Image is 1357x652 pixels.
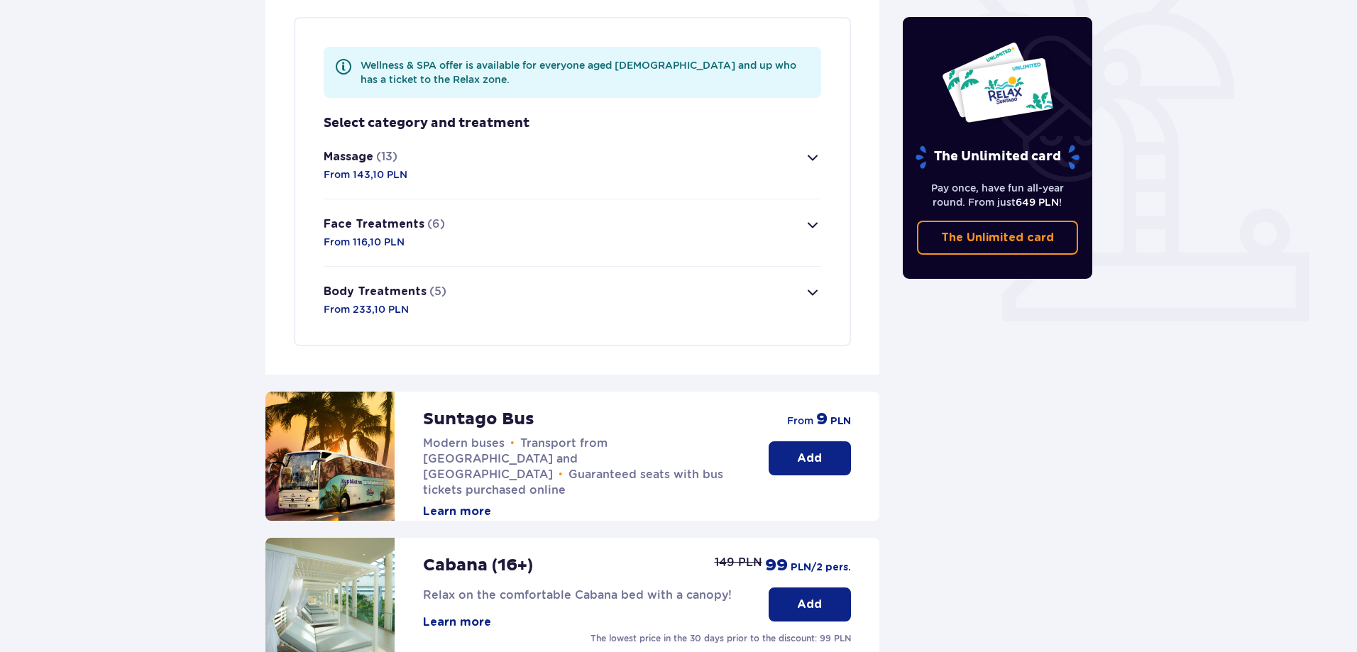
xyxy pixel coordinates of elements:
[361,58,810,87] div: Wellness & SPA offer is available for everyone aged [DEMOGRAPHIC_DATA] and up who has a ticket to...
[429,284,446,299] p: (5)
[765,555,788,576] p: 99
[427,216,445,232] p: (6)
[590,632,851,645] p: The lowest price in the 30 days prior to the discount: 99 PLN
[941,230,1054,245] p: The Unlimited card
[797,451,822,466] p: Add
[917,221,1079,255] a: The Unlimited card
[324,235,405,249] p: From 116,10 PLN
[324,132,821,199] button: Massage(13)From 143,10 PLN
[324,284,427,299] p: Body Treatments
[324,302,409,316] p: From 233,10 PLN
[423,614,491,630] button: Learn more
[510,436,515,451] span: •
[423,504,491,519] button: Learn more
[797,597,822,612] p: Add
[914,145,1081,170] p: The Unlimited card
[324,199,821,266] button: Face Treatments(6)From 116,10 PLN
[324,149,373,165] p: Massage
[769,587,851,621] button: Add
[791,560,851,575] p: PLN /2 pers.
[423,409,534,430] p: Suntago Bus
[324,167,407,182] p: From 143,10 PLN
[423,436,608,481] span: Transport from [GEOGRAPHIC_DATA] and [GEOGRAPHIC_DATA]
[423,555,533,576] p: Cabana (16+)
[423,588,732,602] span: Relax on the comfortable Cabana bed with a canopy!
[787,414,813,428] p: from
[376,149,397,165] p: (13)
[816,409,828,430] p: 9
[324,267,821,333] button: Body Treatments(5)From 233,10 PLN
[559,468,563,482] span: •
[1016,197,1059,208] span: 649 PLN
[715,555,762,570] p: 149 PLN
[265,392,395,521] img: attraction
[917,181,1079,209] p: Pay once, have fun all-year round. From just !
[423,468,723,497] span: Guaranteed seats with bus tickets purchased online
[830,414,851,429] p: PLN
[769,441,851,475] button: Add
[324,216,424,232] p: Face Treatments
[324,115,529,132] p: Select category and treatment
[423,436,505,450] span: Modern buses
